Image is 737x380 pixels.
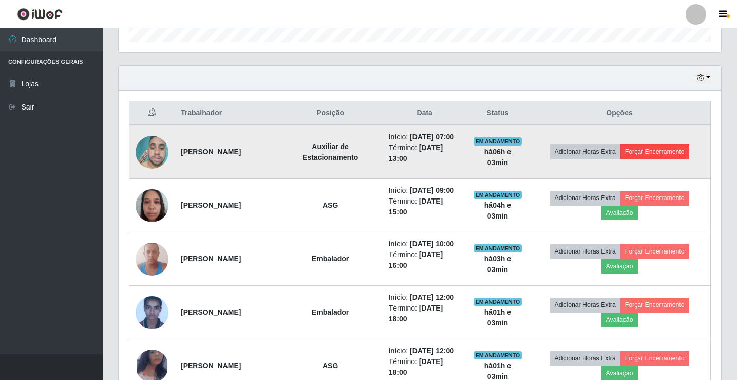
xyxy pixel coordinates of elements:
[620,244,689,259] button: Forçar Encerramento
[410,133,454,141] time: [DATE] 07:00
[181,308,241,316] strong: [PERSON_NAME]
[550,351,620,366] button: Adicionar Horas Extra
[410,186,454,194] time: [DATE] 09:00
[474,244,522,252] span: EM ANDAMENTO
[181,201,241,209] strong: [PERSON_NAME]
[389,196,461,218] li: Término:
[383,101,467,125] th: Data
[484,201,511,220] strong: há 04 h e 03 min
[620,144,689,159] button: Forçar Encerramento
[528,101,710,125] th: Opções
[474,137,522,146] span: EM ANDAMENTO
[303,142,358,161] strong: Auxiliar de Estacionamento
[312,308,349,316] strong: Embalador
[17,8,63,21] img: CoreUI Logo
[312,255,349,263] strong: Embalador
[620,191,689,205] button: Forçar Encerramento
[601,259,638,274] button: Avaliação
[601,313,638,327] button: Avaliação
[389,185,461,196] li: Início:
[474,298,522,306] span: EM ANDAMENTO
[550,298,620,312] button: Adicionar Horas Extra
[410,347,454,355] time: [DATE] 12:00
[181,361,241,370] strong: [PERSON_NAME]
[389,132,461,142] li: Início:
[550,244,620,259] button: Adicionar Horas Extra
[136,237,168,281] img: 1677584199687.jpeg
[484,148,511,167] strong: há 06 h e 03 min
[550,191,620,205] button: Adicionar Horas Extra
[136,184,168,227] img: 1740415667017.jpeg
[389,356,461,378] li: Término:
[484,255,511,274] strong: há 03 h e 03 min
[389,249,461,271] li: Término:
[389,239,461,249] li: Início:
[410,293,454,301] time: [DATE] 12:00
[389,142,461,164] li: Término:
[136,130,168,174] img: 1748551724527.jpeg
[410,240,454,248] time: [DATE] 10:00
[484,308,511,327] strong: há 01 h e 03 min
[323,201,338,209] strong: ASG
[181,148,241,156] strong: [PERSON_NAME]
[474,191,522,199] span: EM ANDAMENTO
[389,303,461,324] li: Término:
[620,351,689,366] button: Forçar Encerramento
[550,144,620,159] button: Adicionar Horas Extra
[136,291,168,334] img: 1673386012464.jpeg
[601,206,638,220] button: Avaliação
[323,361,338,370] strong: ASG
[467,101,528,125] th: Status
[278,101,383,125] th: Posição
[181,255,241,263] strong: [PERSON_NAME]
[175,101,278,125] th: Trabalhador
[620,298,689,312] button: Forçar Encerramento
[389,346,461,356] li: Início:
[389,292,461,303] li: Início:
[474,351,522,359] span: EM ANDAMENTO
